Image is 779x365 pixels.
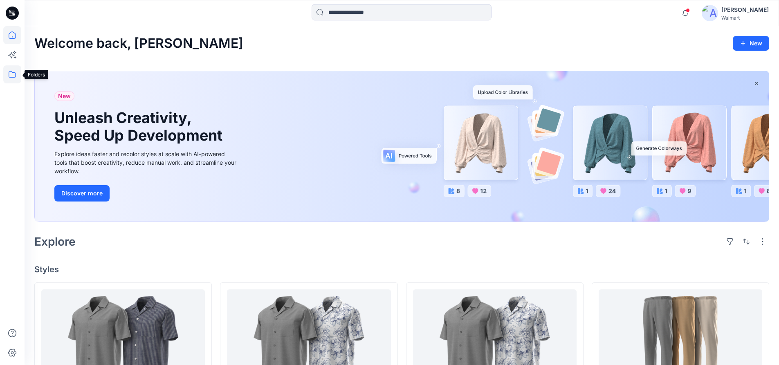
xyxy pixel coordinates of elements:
div: Explore ideas faster and recolor styles at scale with AI-powered tools that boost creativity, red... [54,150,238,175]
h1: Unleash Creativity, Speed Up Development [54,109,226,144]
button: Discover more [54,185,110,202]
h4: Styles [34,264,769,274]
button: New [733,36,769,51]
h2: Explore [34,235,76,248]
img: avatar [702,5,718,21]
h2: Welcome back, [PERSON_NAME] [34,36,243,51]
div: Walmart [721,15,769,21]
a: Discover more [54,185,238,202]
span: New [58,91,71,101]
div: [PERSON_NAME] [721,5,769,15]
